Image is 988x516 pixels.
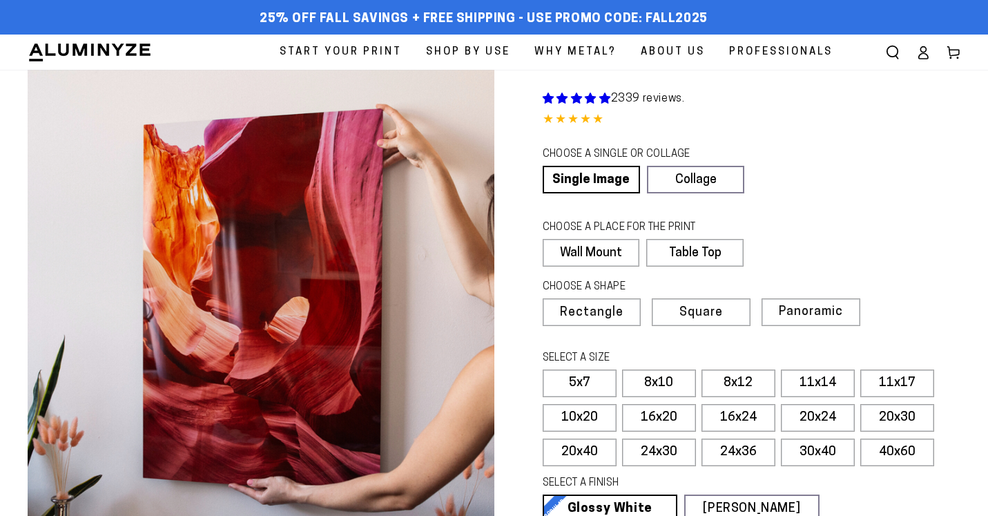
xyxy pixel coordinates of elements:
[543,239,640,267] label: Wall Mount
[622,370,696,397] label: 8x10
[860,404,934,432] label: 20x30
[860,370,934,397] label: 11x17
[543,370,617,397] label: 5x7
[543,147,732,162] legend: CHOOSE A SINGLE OR COLLAGE
[679,307,723,319] span: Square
[622,439,696,466] label: 24x30
[719,35,843,70] a: Professionals
[701,404,775,432] label: 16x24
[280,43,402,61] span: Start Your Print
[543,439,617,466] label: 20x40
[269,35,412,70] a: Start Your Print
[646,239,744,267] label: Table Top
[630,35,715,70] a: About Us
[260,12,708,27] span: 25% off FALL Savings + Free Shipping - Use Promo Code: FALL2025
[622,404,696,432] label: 16x20
[416,35,521,70] a: Shop By Use
[543,404,617,432] label: 10x20
[543,280,733,295] legend: CHOOSE A SHAPE
[524,35,627,70] a: Why Metal?
[729,43,833,61] span: Professionals
[647,166,744,193] a: Collage
[641,43,705,61] span: About Us
[860,439,934,466] label: 40x60
[28,42,152,63] img: Aluminyze
[560,307,623,319] span: Rectangle
[701,370,775,397] label: 8x12
[781,404,855,432] label: 20x24
[701,439,775,466] label: 24x36
[543,476,788,491] legend: SELECT A FINISH
[543,351,788,366] legend: SELECT A SIZE
[534,43,617,61] span: Why Metal?
[878,37,908,68] summary: Search our site
[781,370,855,397] label: 11x14
[543,111,961,131] div: 4.84 out of 5.0 stars
[426,43,510,61] span: Shop By Use
[543,220,731,236] legend: CHOOSE A PLACE FOR THE PRINT
[779,305,843,318] span: Panoramic
[781,439,855,466] label: 30x40
[543,166,640,193] a: Single Image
